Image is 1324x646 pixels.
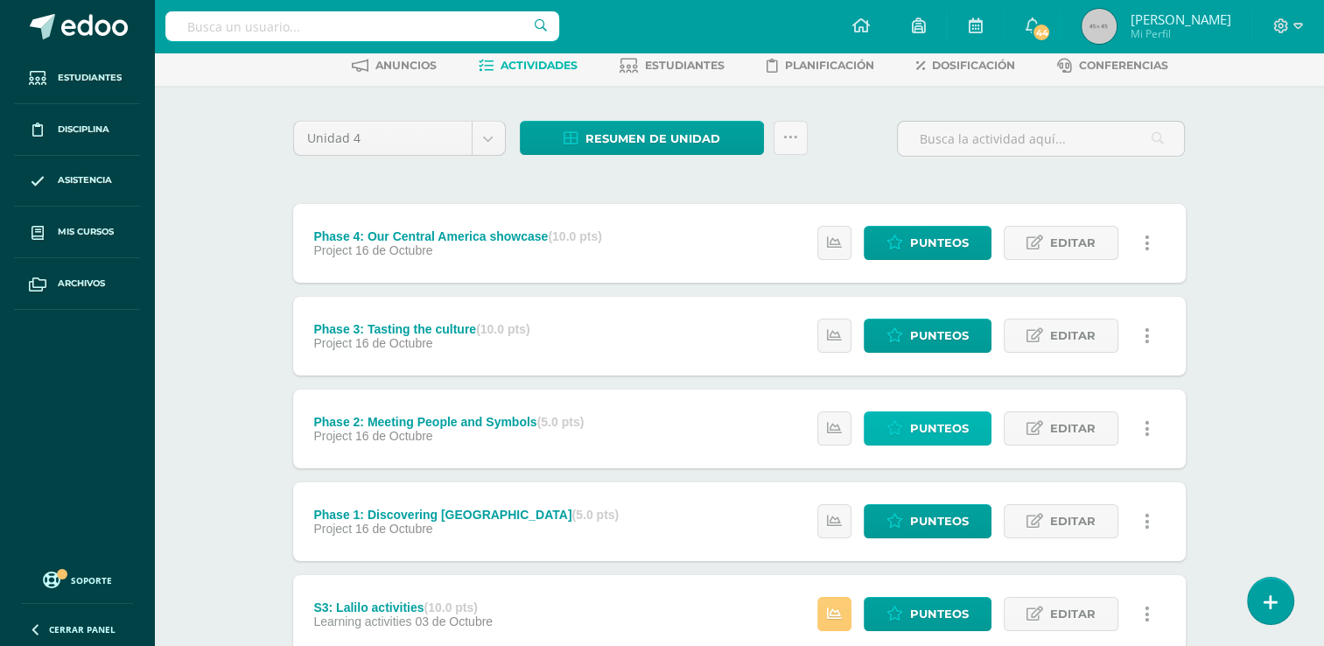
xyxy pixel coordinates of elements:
span: Mis cursos [58,225,114,239]
span: 44 [1032,23,1051,42]
span: Resumen de unidad [585,123,720,155]
a: Resumen de unidad [520,121,764,155]
span: Dosificación [932,59,1015,72]
a: Soporte [21,567,133,591]
span: Punteos [910,319,969,352]
span: Asistencia [58,173,112,187]
a: Dosificación [916,52,1015,80]
span: 16 de Octubre [355,243,433,257]
strong: (10.0 pts) [476,322,529,336]
span: Editar [1050,319,1096,352]
span: 03 de Octubre [415,614,493,628]
a: Estudiantes [620,52,725,80]
span: [PERSON_NAME] [1130,11,1230,28]
span: Estudiantes [58,71,122,85]
span: Actividades [501,59,578,72]
a: Punteos [864,411,991,446]
a: Disciplina [14,104,140,156]
span: Punteos [910,227,969,259]
div: Phase 3: Tasting the culture [313,322,529,336]
a: Archivos [14,258,140,310]
span: Cerrar panel [49,623,116,635]
span: Disciplina [58,123,109,137]
a: Conferencias [1057,52,1168,80]
span: Punteos [910,505,969,537]
span: Anuncios [375,59,437,72]
a: Estudiantes [14,53,140,104]
div: Phase 1: Discovering [GEOGRAPHIC_DATA] [313,508,619,522]
a: Asistencia [14,156,140,207]
a: Punteos [864,226,991,260]
span: Punteos [910,598,969,630]
a: Punteos [864,319,991,353]
span: Editar [1050,227,1096,259]
span: 16 de Octubre [355,522,433,536]
a: Punteos [864,597,991,631]
span: Punteos [910,412,969,445]
span: Editar [1050,598,1096,630]
span: Editar [1050,412,1096,445]
span: Unidad 4 [307,122,459,155]
strong: (5.0 pts) [537,415,585,429]
img: 45x45 [1082,9,1117,44]
span: Learning activities [313,614,411,628]
input: Busca un usuario... [165,11,559,41]
div: Phase 4: Our Central America showcase [313,229,601,243]
span: Project [313,336,352,350]
a: Mis cursos [14,207,140,258]
span: Project [313,243,352,257]
strong: (10.0 pts) [548,229,601,243]
a: Anuncios [352,52,437,80]
span: Editar [1050,505,1096,537]
strong: (5.0 pts) [571,508,619,522]
span: Planificación [785,59,874,72]
a: Unidad 4 [294,122,505,155]
input: Busca la actividad aquí... [898,122,1184,156]
span: Project [313,522,352,536]
span: Project [313,429,352,443]
span: Soporte [71,574,112,586]
span: 16 de Octubre [355,429,433,443]
a: Planificación [767,52,874,80]
span: Archivos [58,277,105,291]
span: Mi Perfil [1130,26,1230,41]
a: Actividades [479,52,578,80]
strong: (10.0 pts) [424,600,477,614]
span: Estudiantes [645,59,725,72]
a: Punteos [864,504,991,538]
div: S3: Lalilo activities [313,600,493,614]
div: Phase 2: Meeting People and Symbols [313,415,584,429]
span: Conferencias [1079,59,1168,72]
span: 16 de Octubre [355,336,433,350]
